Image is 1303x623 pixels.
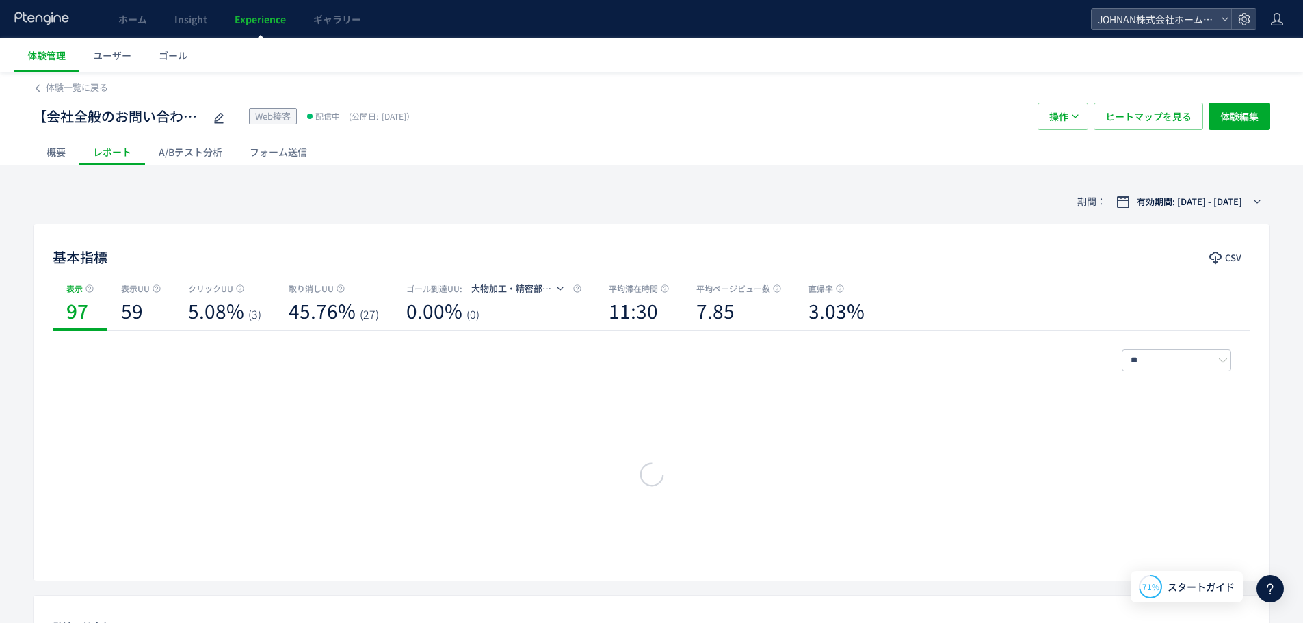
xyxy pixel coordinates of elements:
b: 59 [121,297,143,324]
span: ゴール到達UU [406,282,460,295]
button: ヒートマップを見る [1094,103,1203,130]
span: クリックUU [188,282,233,295]
span: 体験一覧に戻る [46,81,108,94]
span: ヒートマップを見る [1105,103,1192,130]
span: ホーム [118,12,147,26]
span: 平均ページビュー数 [696,282,770,295]
div: 概要 [33,138,79,165]
span: JOHNAN株式会社ホームページ [1094,9,1215,29]
span: (0) [466,306,479,322]
span: 表示 [66,282,83,295]
span: ユーザー [93,49,131,62]
b: 3.03% [808,297,865,324]
span: CSV [1225,247,1241,269]
span: 大物加工・精密部品加工 [471,282,569,295]
span: (27) [360,306,379,322]
b: 45.76% [289,297,356,324]
span: 71% [1142,581,1159,592]
span: ギャラリー [313,12,361,26]
span: スタートガイド [1168,580,1235,594]
span: Experience [235,12,286,26]
span: (公開日: [349,110,378,122]
span: ゴール [159,49,187,62]
b: 97 [66,297,88,324]
b: 5.08% [188,297,244,324]
span: (3) [248,306,261,322]
b: 11:30 [609,297,658,324]
button: 操作 [1038,103,1088,130]
span: [DATE]） [345,110,414,122]
span: 表示UU [121,282,150,295]
button: 体験編集 [1209,103,1270,130]
button: 有効期間: [DATE] - [DATE] [1107,191,1270,213]
b: 7.85 [696,297,735,324]
span: 直帰率 [808,282,833,295]
button: 大物加工・精密部品加工 [462,278,570,300]
span: 取り消しUU [289,282,334,295]
span: 配信中 [315,109,340,123]
span: Insight [174,12,207,26]
span: : [460,282,462,295]
span: 操作 [1049,103,1068,130]
h2: 基本指標 [53,246,107,268]
span: 体験管理 [27,49,66,62]
span: 期間： [1077,190,1106,213]
div: レポート [79,138,145,165]
span: 有効期間: [DATE] - [DATE] [1137,195,1242,209]
span: Web接客 [255,109,291,122]
div: フォーム送信 [236,138,321,165]
b: 0.00% [406,297,462,324]
span: 平均滞在時間 [609,282,658,295]
button: CSV [1202,247,1250,269]
span: 【会社全般のお問い合わせ】POPアップ [33,107,204,127]
div: A/Bテスト分析 [145,138,236,165]
span: 体験編集 [1220,103,1259,130]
